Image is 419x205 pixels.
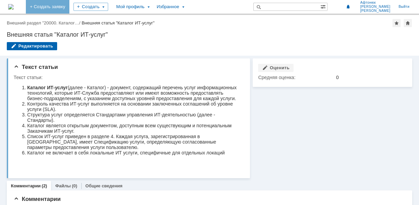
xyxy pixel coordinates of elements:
div: Текст статьи: [14,75,242,80]
div: (2) [42,183,47,188]
div: Внешняя статья "Каталог ИТ-услуг" [7,31,412,38]
span: [PERSON_NAME] [360,5,390,9]
li: Каталог является открытым документом, доступным всем существующим и потенциальным Заказчикам ИТ-у... [14,43,225,54]
a: Внешний раздел "20000. Каталог… [7,20,79,25]
div: Внешняя статья "Каталог ИТ-услуг" [82,20,154,25]
div: Сделать домашней страницей [404,19,412,27]
li: Структура услуг определяется Стандартами управления ИТ-деятельностью (далее - Стандарты). [14,32,225,43]
div: / [7,20,82,25]
li: (далее - Каталог) - документ, содержащий перечень услуг информационных технологий, которые ИТ-Слу... [14,5,225,21]
span: [PERSON_NAME] [360,9,390,13]
div: Создать [73,3,108,11]
span: Расширенный поиск [320,3,327,10]
img: logo [8,4,14,10]
div: Средняя оценка: [258,75,335,80]
span: Афтонюк [360,1,390,5]
a: Перейти на домашнюю страницу [8,4,14,10]
a: Комментарии [11,183,41,188]
li: Контроль качества ИТ-услуг выполняется на основании заключенных соглашений об уровне услуги (SLA). [14,21,225,32]
strong: Каталог ИТ-услуг [14,5,54,10]
span: Текст статьи [14,64,58,70]
div: (0) [72,183,77,188]
div: 0 [336,75,404,80]
li: Каталог не включает в себя локальные ИТ услуги, специфичные для отдельных локаций [14,70,225,75]
li: Список ИТ-услуг приведен в разделе 4. Каждая услуга, зарегистрированная в [GEOGRAPHIC_DATA], имее... [14,54,225,70]
a: Общие сведения [85,183,122,188]
span: Комментарии [14,196,61,202]
div: Добавить в избранное [392,19,401,27]
a: Файлы [55,183,71,188]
